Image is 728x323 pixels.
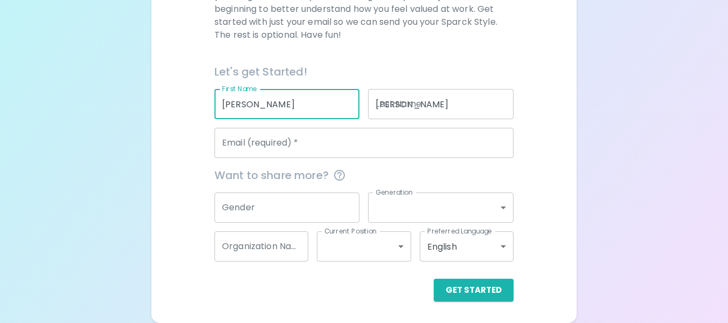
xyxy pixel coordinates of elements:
[420,231,514,262] div: English
[434,279,514,301] button: Get Started
[376,188,413,197] label: Generation
[222,84,257,93] label: First Name
[427,226,492,236] label: Preferred Language
[324,226,377,236] label: Current Position
[214,63,514,80] h6: Let's get Started!
[333,169,346,182] svg: This information is completely confidential and only used for aggregated appreciation studies at ...
[214,167,514,184] span: Want to share more?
